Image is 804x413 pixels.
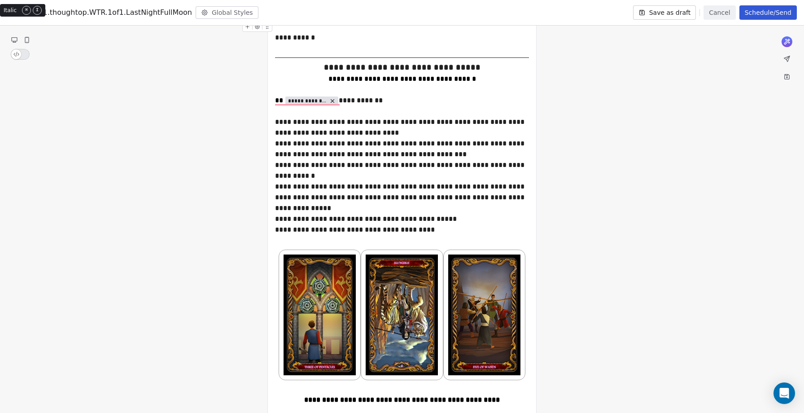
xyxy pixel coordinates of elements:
[4,7,17,14] span: Italic
[633,5,696,20] button: Save as draft
[739,5,797,20] button: Schedule/Send
[773,382,795,404] div: Open Intercom Messenger
[703,5,735,20] button: Cancel
[22,6,31,15] kbd: ⌘
[7,7,192,18] span: [DATE]am1.thoughtop.WTR.1of1.LastNightFullMoon
[33,6,42,15] kbd: I
[196,6,258,19] button: Global Styles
